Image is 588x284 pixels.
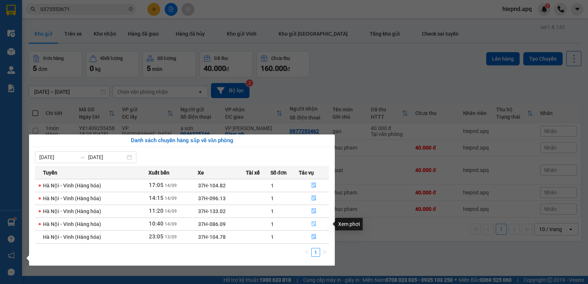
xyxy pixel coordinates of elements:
span: 14:15 [149,195,164,201]
span: 37H-133.02 [198,208,226,214]
span: 37H-104.78 [198,234,226,240]
button: file-done [299,231,329,243]
span: file-done [311,234,316,240]
span: 11:20 [149,208,164,214]
button: file-done [299,180,329,191]
span: file-done [311,195,316,201]
span: file-done [311,183,316,188]
span: [GEOGRAPHIC_DATA], [GEOGRAPHIC_DATA] ↔ [GEOGRAPHIC_DATA] [29,31,89,50]
span: swap-right [79,154,85,160]
button: file-done [299,218,329,230]
a: 1 [312,248,320,256]
span: 14/09 [165,196,177,201]
li: Previous Page [302,248,311,257]
span: 37H-104.82 [198,183,226,188]
span: 10:40 [149,220,164,227]
span: 1 [271,183,274,188]
input: Từ ngày [39,153,76,161]
span: Tài xế [246,169,260,177]
button: left [302,248,311,257]
li: 1 [311,248,320,257]
span: Xe [198,169,204,177]
span: left [305,250,309,254]
span: 1 [271,234,274,240]
strong: CHUYỂN PHÁT NHANH AN PHÚ QUÝ [33,6,86,30]
span: 1 [271,221,274,227]
span: 23:05 [149,233,164,240]
button: file-done [299,205,329,217]
span: Xuất bến [148,169,169,177]
span: 14/09 [165,222,177,227]
span: Hà Nội - Vinh (Hàng hóa) [43,183,101,188]
span: 14/09 [165,209,177,214]
span: Hà Nội - Vinh (Hàng hóa) [43,234,101,240]
span: 17:05 [149,182,164,188]
div: Xem phơi [335,218,363,230]
span: Số đơn [270,169,287,177]
span: Hà Nội - Vinh (Hàng hóa) [43,195,101,201]
strong: PHIẾU GỬI HÀNG [30,52,90,60]
button: file-done [299,193,329,204]
span: 37H-086.09 [198,221,226,227]
span: 1 [271,208,274,214]
span: Hà Nội - Vinh (Hàng hóa) [43,208,101,214]
span: YX1409255458 [94,40,138,48]
div: Danh sách chuyến hàng sắp về văn phòng [35,136,329,145]
span: Tuyến [43,169,57,177]
input: Đến ngày [88,153,125,161]
li: Next Page [320,248,329,257]
span: Tác vụ [299,169,314,177]
span: to [79,154,85,160]
img: logo [4,22,26,58]
span: file-done [311,208,316,214]
span: 13/09 [165,234,177,240]
span: 14/09 [165,183,177,188]
span: right [322,250,327,254]
button: right [320,248,329,257]
span: 1 [271,195,274,201]
span: Hà Nội - Vinh (Hàng hóa) [43,221,101,227]
span: 37H-096.13 [198,195,226,201]
span: file-done [311,221,316,227]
